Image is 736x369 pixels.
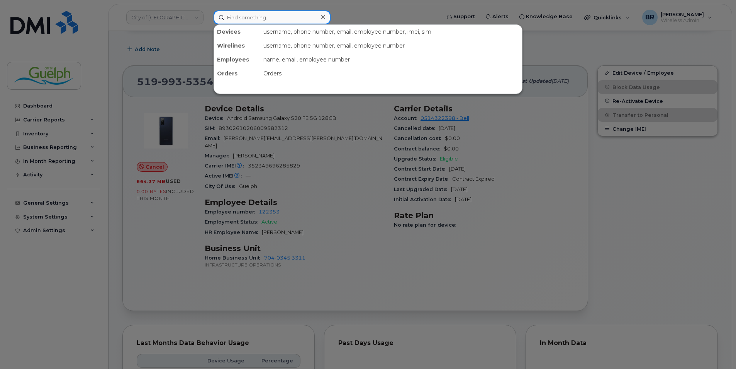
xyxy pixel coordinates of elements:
div: username, phone number, email, employee number [260,39,522,53]
div: username, phone number, email, employee number, imei, sim [260,25,522,39]
div: Employees [214,53,260,67]
input: Find something... [214,10,331,24]
div: name, email, employee number [260,53,522,67]
div: Orders [260,67,522,80]
div: Orders [214,67,260,80]
div: Wirelines [214,39,260,53]
div: Devices [214,25,260,39]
